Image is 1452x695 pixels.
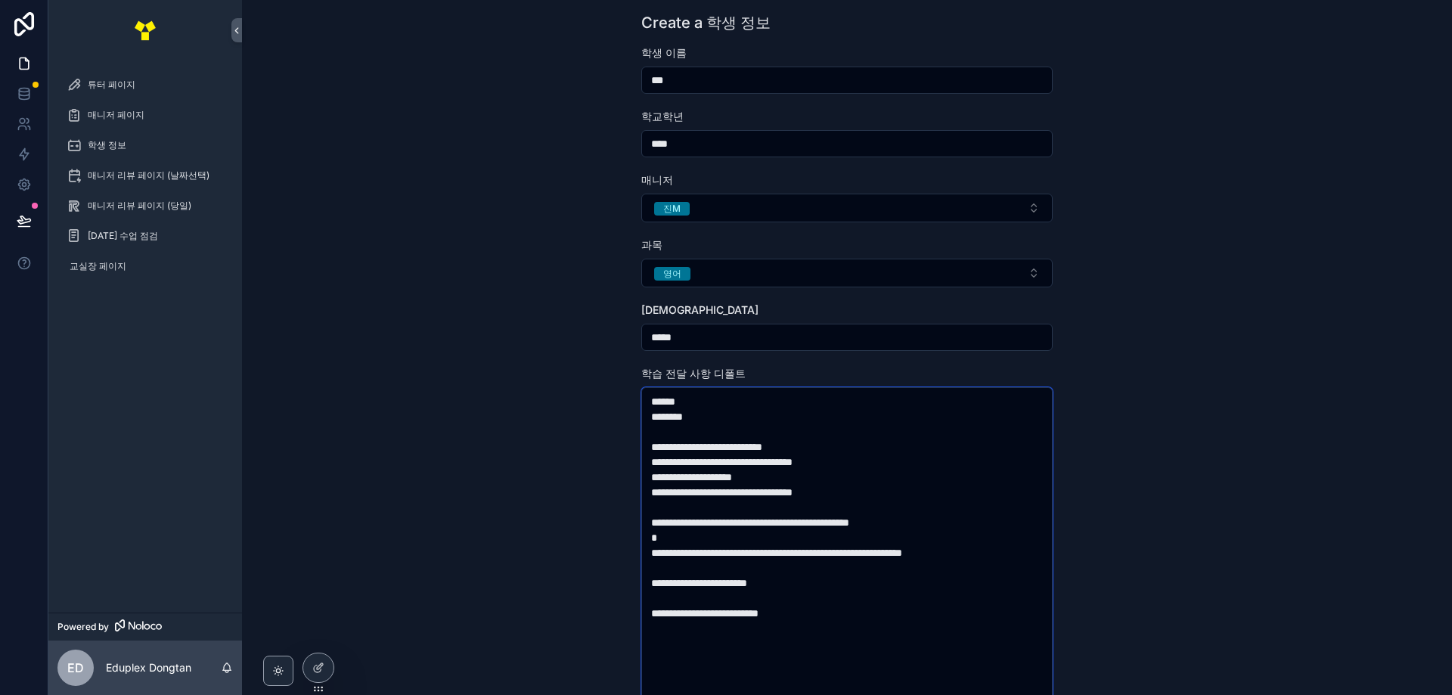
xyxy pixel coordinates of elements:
[641,259,1053,287] button: Select Button
[48,61,242,299] div: scrollable content
[57,253,233,280] a: 교실장 페이지
[641,238,662,251] span: 과목
[88,139,126,151] span: 학생 정보
[88,230,158,242] span: [DATE] 수업 점검
[88,79,135,91] span: 튜터 페이지
[57,71,233,98] a: 튜터 페이지
[57,192,233,219] a: 매니저 리뷰 페이지 (당일)
[48,613,242,641] a: Powered by
[641,110,684,123] span: 학교학년
[641,12,771,33] h1: Create a 학생 정보
[641,303,759,316] span: [DEMOGRAPHIC_DATA]
[641,367,746,380] span: 학습 전달 사항 디폴트
[663,267,681,281] div: 영어
[106,660,191,675] p: Eduplex Dongtan
[57,621,109,633] span: Powered by
[133,18,157,42] img: App logo
[57,222,233,250] a: [DATE] 수업 점검
[57,132,233,159] a: 학생 정보
[57,101,233,129] a: 매니저 페이지
[88,200,191,212] span: 매니저 리뷰 페이지 (당일)
[70,260,126,272] span: 교실장 페이지
[641,46,687,59] span: 학생 이름
[88,109,144,121] span: 매니저 페이지
[57,162,233,189] a: 매니저 리뷰 페이지 (날짜선택)
[663,202,681,216] div: 진M
[67,659,84,677] span: ED
[641,173,673,186] span: 매니저
[88,169,209,182] span: 매니저 리뷰 페이지 (날짜선택)
[641,194,1053,222] button: Select Button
